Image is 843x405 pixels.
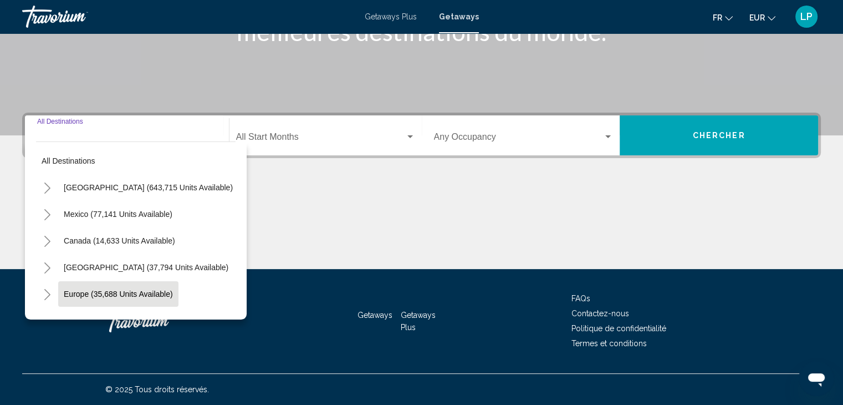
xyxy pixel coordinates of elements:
span: Mexico (77,141 units available) [64,210,172,219]
span: fr [713,13,722,22]
button: Toggle Australia (3,038 units available) [36,310,58,332]
button: Canada (14,633 units available) [58,228,181,254]
a: Travorium [105,305,216,338]
button: Toggle United States (643,715 units available) [36,176,58,199]
a: Travorium [22,6,354,28]
button: All destinations [36,148,236,174]
button: [GEOGRAPHIC_DATA] (643,715 units available) [58,175,238,200]
a: Contactez-nous [571,309,629,318]
button: Australia (3,038 units available) [58,308,179,333]
button: Mexico (77,141 units available) [58,201,178,227]
a: Termes et conditions [571,339,647,348]
button: Toggle Europe (35,688 units available) [36,283,58,305]
button: Toggle Caribbean & Atlantic Islands (37,794 units available) [36,256,58,279]
a: Getaways Plus [401,311,436,332]
span: [GEOGRAPHIC_DATA] (643,715 units available) [64,183,233,192]
span: Europe (35,688 units available) [64,290,173,298]
span: Canada (14,633 units available) [64,236,175,245]
span: All destinations [42,156,95,165]
span: © 2025 Tous droits réservés. [105,385,209,394]
a: Getaways Plus [365,12,417,21]
button: Toggle Mexico (77,141 units available) [36,203,58,225]
a: Getaways [357,311,392,320]
button: Europe (35,688 units available) [58,281,178,307]
div: Search widget [25,115,818,155]
a: FAQs [571,294,590,303]
a: Getaways [439,12,479,21]
iframe: Bouton de lancement de la fenêtre de messagerie [799,361,834,396]
button: Toggle Canada (14,633 units available) [36,230,58,252]
a: Politique de confidentialité [571,324,666,333]
button: Change currency [749,9,775,26]
span: Chercher [693,131,745,140]
button: [GEOGRAPHIC_DATA] (37,794 units available) [58,255,234,280]
span: LP [800,11,813,22]
button: Chercher [620,115,818,155]
button: User Menu [792,5,821,28]
span: [GEOGRAPHIC_DATA] (37,794 units available) [64,263,228,272]
button: Change language [713,9,733,26]
span: EUR [749,13,765,22]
